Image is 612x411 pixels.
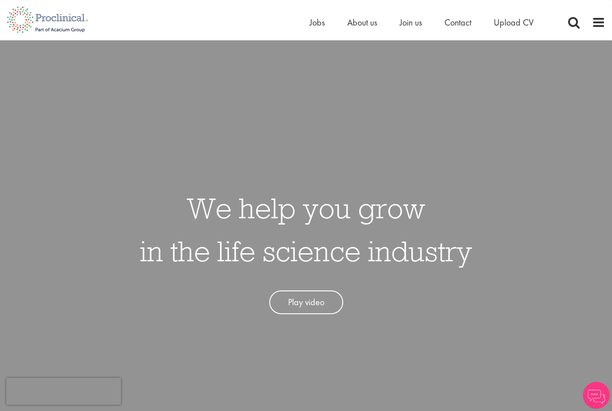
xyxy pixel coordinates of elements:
[400,17,422,28] a: Join us
[494,17,534,28] a: Upload CV
[310,17,325,28] a: Jobs
[444,17,471,28] a: Contact
[140,186,472,273] h1: We help you grow in the life science industry
[347,17,377,28] a: About us
[583,382,610,409] img: Chatbot
[269,290,343,314] a: Play video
